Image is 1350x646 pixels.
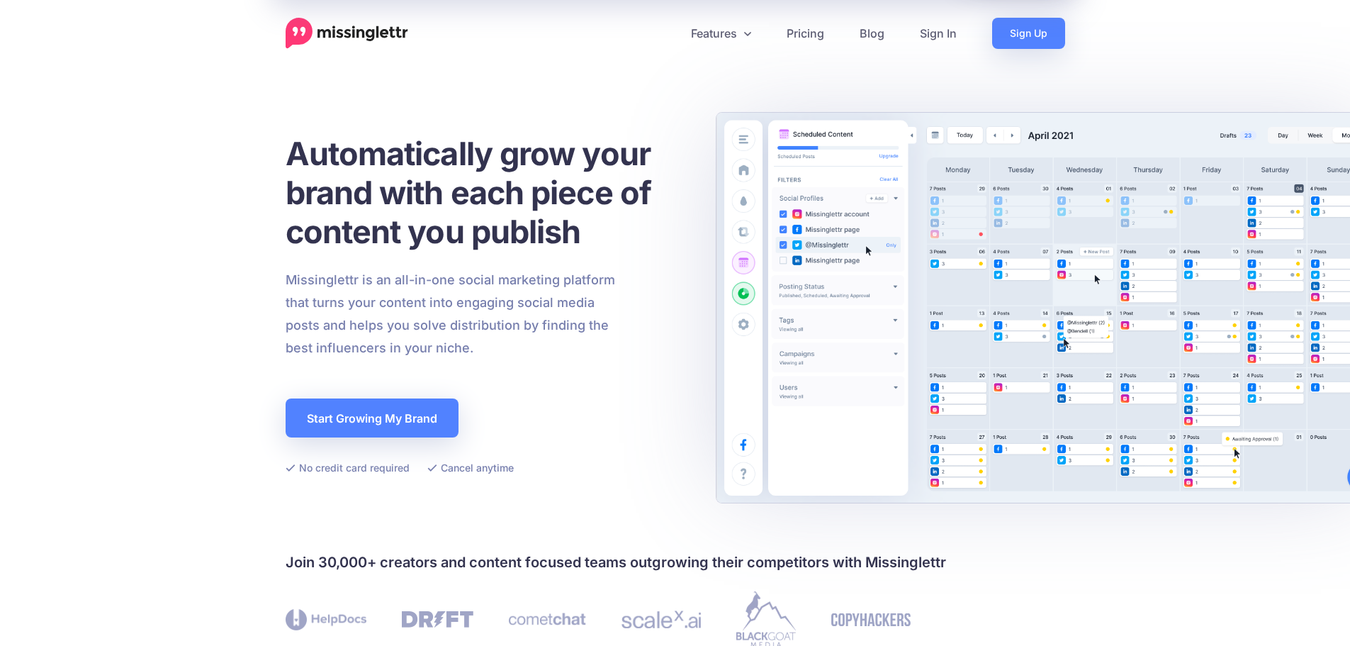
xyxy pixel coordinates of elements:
[286,399,459,438] a: Start Growing My Brand
[902,18,974,49] a: Sign In
[286,269,616,360] p: Missinglettr is an all-in-one social marketing platform that turns your content into engaging soc...
[286,551,1065,574] h4: Join 30,000+ creators and content focused teams outgrowing their competitors with Missinglettr
[673,18,769,49] a: Features
[286,134,686,251] h1: Automatically grow your brand with each piece of content you publish
[286,459,410,477] li: No credit card required
[286,18,408,49] a: Home
[842,18,902,49] a: Blog
[769,18,842,49] a: Pricing
[992,18,1065,49] a: Sign Up
[427,459,514,477] li: Cancel anytime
